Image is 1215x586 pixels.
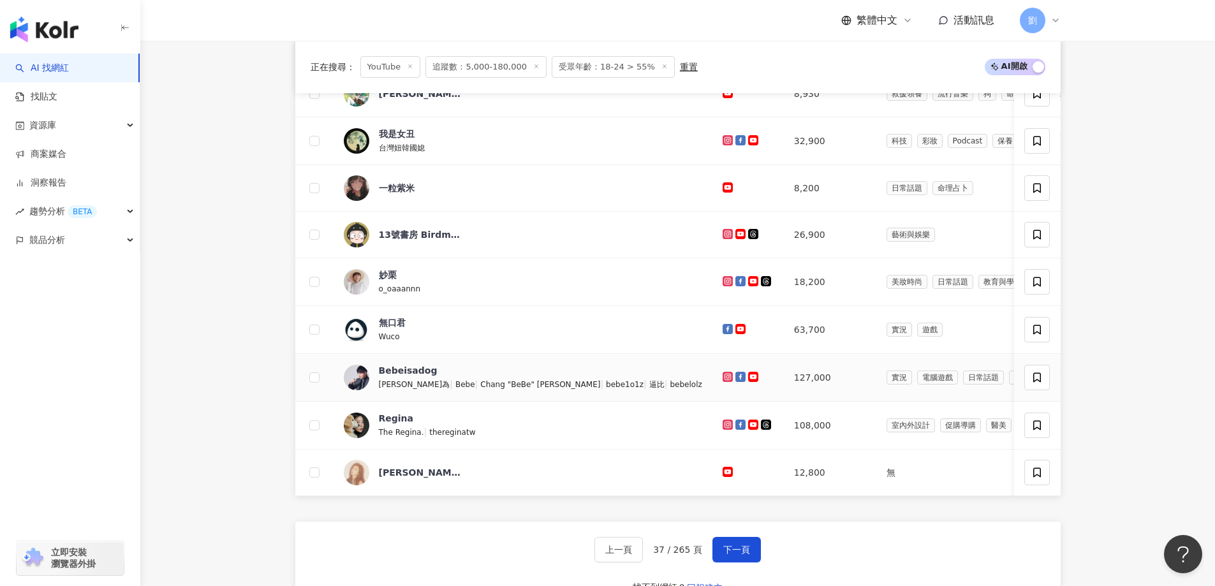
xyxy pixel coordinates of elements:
[379,228,462,241] div: 13號書房 Birdman
[15,177,66,189] a: 洞察報告
[15,91,57,103] a: 找貼文
[344,222,369,247] img: KOL Avatar
[344,317,369,342] img: KOL Avatar
[429,428,475,437] span: thereginatw
[784,402,876,450] td: 108,000
[784,354,876,402] td: 127,000
[606,380,644,389] span: bebe1o1z
[1028,13,1037,27] span: 劉
[917,323,943,337] span: 遊戲
[978,275,1027,289] span: 教育與學習
[344,460,702,485] a: KOL Avatar[PERSON_NAME]《RouTube》
[887,228,935,242] span: 藝術與娛樂
[932,275,973,289] span: 日常話題
[379,268,397,281] div: 妙栗
[51,546,96,569] span: 立即安裝 瀏覽器外掛
[887,181,927,195] span: 日常話題
[653,545,702,555] span: 37 / 265 頁
[344,269,369,295] img: KOL Avatar
[344,413,369,438] img: KOL Avatar
[425,56,547,78] span: 追蹤數：5,000-180,000
[978,87,996,101] span: 狗
[784,117,876,165] td: 32,900
[344,268,702,295] a: KOL Avatar妙栗o_oaaannn
[644,379,649,389] span: |
[600,379,606,389] span: |
[344,222,702,247] a: KOL Avatar13號書房 Birdman
[932,87,973,101] span: 流行音樂
[917,134,943,148] span: 彩妝
[1001,87,1042,101] span: 命理占卜
[10,17,78,42] img: logo
[665,379,670,389] span: |
[887,275,927,289] span: 美妝時尚
[344,460,369,485] img: KOL Avatar
[379,182,415,194] div: 一粒紫米
[379,316,406,329] div: 無口君
[344,364,702,391] a: KOL AvatarBebeisadog[PERSON_NAME]為|Bebe|Chang "BeBe" [PERSON_NAME]|bebe1o1z|逼比|bebelolz
[344,365,369,390] img: KOL Avatar
[887,418,935,432] span: 室內外設計
[887,134,912,148] span: 科技
[379,332,400,341] span: Wuco
[887,370,912,385] span: 實況
[344,128,702,154] a: KOL Avatar我是女丑台灣妞韓國媳
[963,370,1004,385] span: 日常話題
[784,306,876,354] td: 63,700
[475,379,481,389] span: |
[552,56,675,78] span: 受眾年齡：18-24 > 55%
[784,450,876,496] td: 12,800
[20,548,45,568] img: chrome extension
[784,258,876,306] td: 18,200
[29,111,56,140] span: 資源庫
[311,62,355,72] span: 正在搜尋 ：
[29,226,65,254] span: 競品分析
[68,205,97,218] div: BETA
[379,364,438,377] div: Bebeisadog
[784,212,876,258] td: 26,900
[986,418,1012,432] span: 醫美
[360,56,421,78] span: YouTube
[1009,370,1035,385] span: 遊戲
[712,537,761,562] button: 下一頁
[29,197,97,226] span: 趨勢分析
[379,143,425,152] span: 台灣妞韓國媳
[379,380,450,389] span: [PERSON_NAME]為
[344,128,369,154] img: KOL Avatar
[424,427,430,437] span: |
[992,134,1018,148] span: 保養
[344,175,702,201] a: KOL Avatar一粒紫米
[344,316,702,343] a: KOL Avatar無口君Wuco
[15,207,24,216] span: rise
[455,380,475,389] span: Bebe
[605,545,632,555] span: 上一頁
[784,71,876,117] td: 8,930
[670,380,702,389] span: bebelolz
[379,284,421,293] span: o_oaaannn
[450,379,455,389] span: |
[379,412,414,425] div: Regina
[932,181,973,195] span: 命理占卜
[480,380,600,389] span: Chang "BeBe" [PERSON_NAME]
[344,81,702,106] a: KOL Avatar[PERSON_NAME]
[379,428,424,437] span: The Regina.
[680,62,698,72] div: 重置
[379,128,415,140] div: 我是女丑
[594,537,643,562] button: 上一頁
[954,14,994,26] span: 活動訊息
[857,13,897,27] span: 繁體中文
[379,466,462,479] div: [PERSON_NAME]《RouTube》
[344,81,369,106] img: KOL Avatar
[344,175,369,201] img: KOL Avatar
[723,545,750,555] span: 下一頁
[948,134,988,148] span: Podcast
[17,541,124,575] a: chrome extension立即安裝 瀏覽器外掛
[917,370,958,385] span: 電腦遊戲
[379,87,462,100] div: [PERSON_NAME]
[1164,535,1202,573] iframe: Help Scout Beacon - Open
[15,62,69,75] a: searchAI 找網紅
[887,87,927,101] span: 救援領養
[887,323,912,337] span: 實況
[649,380,665,389] span: 逼比
[940,418,981,432] span: 促購導購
